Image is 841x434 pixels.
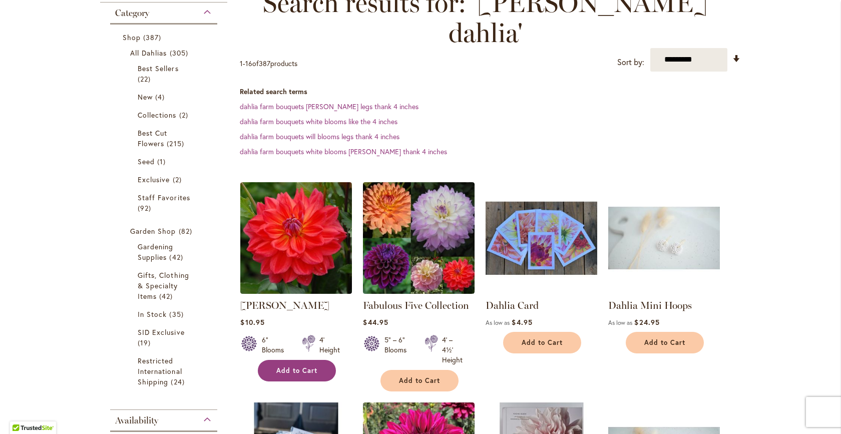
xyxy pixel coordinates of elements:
[258,360,336,381] button: Add to Cart
[138,110,177,120] span: Collections
[240,87,741,97] dt: Related search terms
[259,59,270,68] span: 387
[319,335,340,355] div: 4' Height
[179,110,191,120] span: 2
[138,270,192,301] a: Gifts, Clothing &amp; Specialty Items
[608,182,720,294] img: Dahlia Mini Hoops
[245,59,252,68] span: 16
[634,317,659,327] span: $24.95
[138,174,192,185] a: Exclusive
[276,366,317,375] span: Add to Cart
[157,156,168,167] span: 1
[380,370,459,391] button: Add to Cart
[138,270,189,301] span: Gifts, Clothing & Specialty Items
[240,59,243,68] span: 1
[240,299,329,311] a: [PERSON_NAME]
[512,317,532,327] span: $4.95
[138,128,167,148] span: Best Cut Flowers
[486,286,597,296] a: Group shot of Dahlia Cards
[608,319,632,326] span: As low as
[240,286,352,296] a: COOPER BLAINE
[486,299,539,311] a: Dahlia Card
[130,226,200,236] a: Garden Shop
[130,226,176,236] span: Garden Shop
[169,309,186,319] span: 35
[115,415,158,426] span: Availability
[138,203,154,213] span: 92
[138,241,192,262] a: Gardening Supplies
[626,332,704,353] button: Add to Cart
[138,92,153,102] span: New
[138,110,192,120] a: Collections
[138,356,182,386] span: Restricted International Shipping
[138,92,192,102] a: New
[384,335,412,365] div: 5" – 6" Blooms
[138,74,153,84] span: 22
[608,286,720,296] a: Dahlia Mini Hoops
[171,376,187,387] span: 24
[123,32,207,43] a: Shop
[138,193,190,202] span: Staff Favorites
[138,327,192,348] a: SID Exclusive
[486,182,597,294] img: Group shot of Dahlia Cards
[138,157,155,166] span: Seed
[442,335,463,365] div: 4' – 4½' Height
[138,192,192,213] a: Staff Favorites
[240,56,297,72] p: - of products
[130,48,200,58] a: All Dahlias
[240,102,418,111] a: dahlia farm bouquets [PERSON_NAME] legs thank 4 inches
[138,242,173,262] span: Gardening Supplies
[155,92,167,102] span: 4
[138,63,192,84] a: Best Sellers
[138,175,170,184] span: Exclusive
[143,32,164,43] span: 387
[169,252,185,262] span: 42
[123,33,141,42] span: Shop
[179,226,195,236] span: 82
[363,286,475,296] a: Fabulous Five Collection
[159,291,175,301] span: 42
[644,338,685,347] span: Add to Cart
[138,128,192,149] a: Best Cut Flowers
[138,327,185,337] span: SID Exclusive
[399,376,440,385] span: Add to Cart
[240,132,399,141] a: dahlia farm bouquets will blooms legs thank 4 inches
[138,156,192,167] a: Seed
[363,299,469,311] a: Fabulous Five Collection
[173,174,184,185] span: 2
[138,337,153,348] span: 19
[170,48,191,58] span: 305
[617,53,644,72] label: Sort by:
[115,8,149,19] span: Category
[608,299,692,311] a: Dahlia Mini Hoops
[240,147,447,156] a: dahlia farm bouquets white blooms [PERSON_NAME] thank 4 inches
[138,64,179,73] span: Best Sellers
[486,319,510,326] span: As low as
[138,309,192,319] a: In Stock
[130,48,167,58] span: All Dahlias
[240,182,352,294] img: COOPER BLAINE
[363,317,388,327] span: $44.95
[262,335,290,355] div: 6" Blooms
[503,332,581,353] button: Add to Cart
[8,398,36,426] iframe: Launch Accessibility Center
[138,355,192,387] a: Restricted International Shipping
[138,309,167,319] span: In Stock
[363,182,475,294] img: Fabulous Five Collection
[240,117,397,126] a: dahlia farm bouquets white blooms like the 4 inches
[522,338,563,347] span: Add to Cart
[240,317,264,327] span: $10.95
[167,138,186,149] span: 215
